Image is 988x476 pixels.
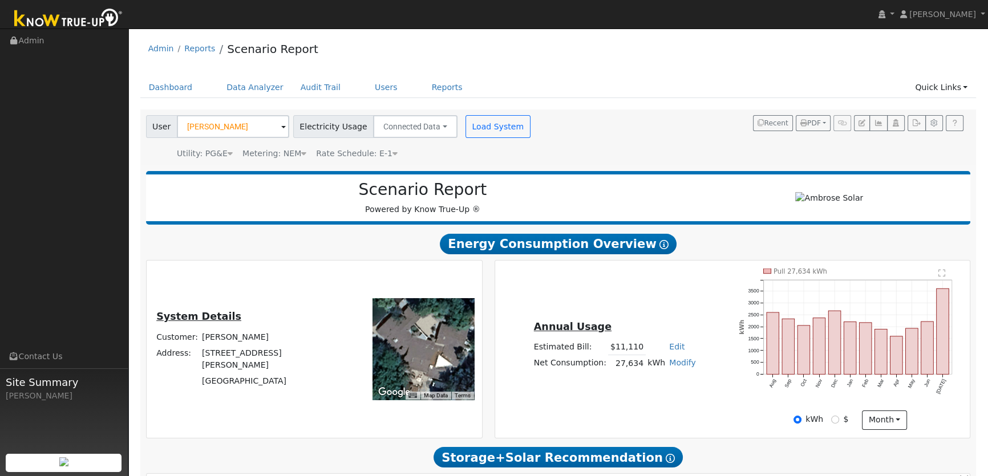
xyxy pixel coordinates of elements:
text: Aug [768,378,777,388]
rect: onclick="" [797,326,810,375]
span: Energy Consumption Overview [440,234,676,254]
i: Show Help [666,454,675,463]
span: PDF [800,119,821,127]
div: [PERSON_NAME] [6,390,122,402]
label: $ [843,413,848,425]
div: Utility: PG&E [177,148,233,160]
input: kWh [793,416,801,424]
rect: onclick="" [921,322,934,375]
button: Connected Data [373,115,457,138]
text: 1000 [748,348,759,353]
button: Export Interval Data [908,115,925,131]
a: Reports [423,77,471,98]
a: Modify [669,358,696,367]
input: Select a User [177,115,289,138]
rect: onclick="" [890,336,903,375]
td: Customer: [155,329,200,345]
text: kWh [738,320,744,335]
rect: onclick="" [844,322,856,375]
text: Dec [829,378,839,389]
td: Address: [155,345,200,373]
a: Open this area in Google Maps (opens a new window) [375,385,413,400]
button: Multi-Series Graph [869,115,887,131]
text: 0 [756,371,759,377]
i: Show Help [659,240,669,249]
button: month [862,410,907,430]
button: Edit User [854,115,870,131]
text: Nov [814,378,823,389]
div: Powered by Know True-Up ® [152,180,694,215]
button: Login As [887,115,905,131]
a: Edit [669,342,685,351]
a: Users [366,77,406,98]
td: 27,634 [608,355,645,372]
img: Ambrose Solar [795,192,863,204]
rect: onclick="" [782,319,795,374]
rect: onclick="" [813,318,825,375]
button: Keyboard shortcuts [408,392,416,400]
td: Net Consumption: [532,355,608,372]
a: Scenario Report [227,42,318,56]
text: 1500 [748,336,759,341]
td: [STREET_ADDRESS][PERSON_NAME] [200,345,336,373]
h2: Scenario Report [157,180,688,200]
a: Help Link [946,115,963,131]
text: Oct [799,378,808,388]
button: Settings [925,115,943,131]
u: Annual Usage [534,321,612,332]
button: Recent [753,115,793,131]
td: Estimated Bill: [532,339,608,355]
td: $11,110 [608,339,645,355]
td: [PERSON_NAME] [200,329,336,345]
text: Sep [783,378,792,388]
rect: onclick="" [906,328,918,375]
img: Google [375,385,413,400]
text:  [939,269,946,277]
rect: onclick="" [874,329,887,375]
text: 3500 [748,288,759,294]
button: Load System [465,115,531,138]
rect: onclick="" [828,311,841,374]
a: Data Analyzer [218,77,292,98]
a: Quick Links [906,77,976,98]
input: $ [831,416,839,424]
text: [DATE] [935,378,947,394]
text: 500 [751,360,759,365]
span: [PERSON_NAME] [909,10,976,19]
text: 2000 [748,324,759,329]
span: User [146,115,177,138]
span: Alias: E1 [316,149,398,158]
img: retrieve [59,457,68,466]
u: System Details [156,311,241,322]
rect: onclick="" [859,323,872,375]
text: Pull 27,634 kWh [774,267,827,275]
rect: onclick="" [937,288,949,374]
button: Map Data [424,392,448,400]
label: kWh [805,413,823,425]
rect: onclick="" [767,312,779,375]
img: Know True-Up [9,6,128,32]
td: [GEOGRAPHIC_DATA] [200,373,336,389]
a: Terms (opens in new tab) [455,392,471,398]
a: Reports [184,44,215,53]
a: Dashboard [140,77,201,98]
a: Admin [148,44,174,53]
text: 2500 [748,312,759,318]
td: kWh [646,355,667,372]
text: 3000 [748,300,759,306]
text: Jan [845,378,854,388]
div: Metering: NEM [242,148,306,160]
text: Apr [892,378,901,388]
span: Site Summary [6,375,122,390]
span: Electricity Usage [293,115,374,138]
text: Mar [876,378,885,388]
a: Audit Trail [292,77,349,98]
button: PDF [796,115,831,131]
text: Feb [861,378,869,388]
text: May [907,378,916,389]
text: Jun [923,378,932,388]
span: Storage+Solar Recommendation [434,447,682,467]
